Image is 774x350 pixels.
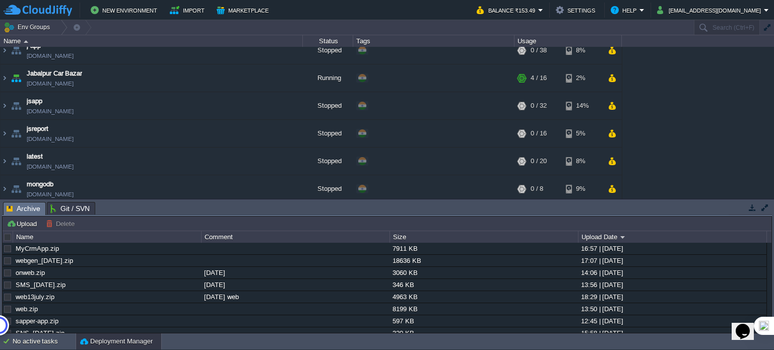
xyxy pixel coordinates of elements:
a: MyCrmApp.zip [16,245,59,252]
div: 0 / 32 [531,92,547,119]
button: Env Groups [4,20,53,34]
div: 346 KB [390,279,577,291]
a: [DOMAIN_NAME] [27,51,74,61]
iframe: chat widget [732,310,764,340]
div: 8% [566,37,599,64]
img: AMDAwAAAACH5BAEAAAAALAAAAAABAAEAAAICRAEAOw== [1,64,9,92]
img: AMDAwAAAACH5BAEAAAAALAAAAAABAAEAAAICRAEAOw== [9,175,23,202]
div: 9% [566,175,599,202]
button: Delete [46,219,78,228]
div: 14% [566,92,599,119]
div: Name [14,231,201,243]
span: [DOMAIN_NAME] [27,189,74,199]
div: 5% [566,120,599,147]
div: 0 / 16 [531,120,547,147]
div: 17:07 | [DATE] [578,255,766,266]
div: 12:45 | [DATE] [578,315,766,327]
div: 18636 KB [390,255,577,266]
a: web.zip [16,305,38,313]
a: [DOMAIN_NAME] [27,162,74,172]
a: latest [27,152,43,162]
img: AMDAwAAAACH5BAEAAAAALAAAAAABAAEAAAICRAEAOw== [9,92,23,119]
div: 16:57 | [DATE] [578,243,766,254]
div: No active tasks [13,333,76,349]
span: Git / SVN [50,202,90,215]
div: 18:29 | [DATE] [578,291,766,303]
img: AMDAwAAAACH5BAEAAAAALAAAAAABAAEAAAICRAEAOw== [9,148,23,175]
a: [DOMAIN_NAME] [27,79,74,89]
div: 13:56 | [DATE] [578,279,766,291]
img: AMDAwAAAACH5BAEAAAAALAAAAAABAAEAAAICRAEAOw== [1,175,9,202]
div: Running [303,64,353,92]
div: Status [303,35,353,47]
div: Stopped [303,175,353,202]
div: Comment [202,231,390,243]
div: Upload Date [579,231,766,243]
div: Stopped [303,37,353,64]
div: 13:50 | [DATE] [578,303,766,315]
button: Import [170,4,208,16]
div: Name [1,35,302,47]
a: jsapp [27,96,42,106]
div: 4 / 16 [531,64,547,92]
div: [DATE] [202,267,389,278]
a: Jabalpur Car Bazar [27,68,82,79]
a: web13july.zip [16,293,54,301]
button: [EMAIL_ADDRESS][DOMAIN_NAME] [657,4,764,16]
div: Stopped [303,120,353,147]
button: Marketplace [217,4,272,16]
a: sapper-app.zip [16,317,58,325]
a: [DOMAIN_NAME] [27,134,74,144]
div: 597 KB [390,315,577,327]
img: AMDAwAAAACH5BAEAAAAALAAAAAABAAEAAAICRAEAOw== [1,148,9,175]
div: 3060 KB [390,267,577,278]
div: 4963 KB [390,291,577,303]
div: Size [391,231,578,243]
div: 8% [566,148,599,175]
button: Upload [7,219,40,228]
div: Usage [515,35,621,47]
a: jsreport [27,124,48,134]
img: AMDAwAAAACH5BAEAAAAALAAAAAABAAEAAAICRAEAOw== [24,40,28,43]
img: AMDAwAAAACH5BAEAAAAALAAAAAABAAEAAAICRAEAOw== [1,37,9,64]
img: AMDAwAAAACH5BAEAAAAALAAAAAABAAEAAAICRAEAOw== [1,120,9,147]
div: 15:58 | [DATE] [578,327,766,339]
a: SMS_[DATE].zip [16,281,66,289]
div: 320 KB [390,327,577,339]
a: onweb.zip [16,269,45,276]
div: [DATE] [202,279,389,291]
div: 2% [566,64,599,92]
div: 14:06 | [DATE] [578,267,766,278]
a: [DOMAIN_NAME] [27,106,74,116]
div: 8199 KB [390,303,577,315]
img: AMDAwAAAACH5BAEAAAAALAAAAAABAAEAAAICRAEAOw== [9,37,23,64]
img: CloudJiffy [4,4,72,17]
a: webgen_[DATE].zip [16,257,73,264]
button: Settings [556,4,598,16]
div: 0 / 38 [531,37,547,64]
span: Archive [7,202,40,215]
div: 7911 KB [390,243,577,254]
div: 0 / 20 [531,148,547,175]
div: Stopped [303,92,353,119]
button: Balance ₹153.49 [477,4,538,16]
div: 0 / 8 [531,175,543,202]
img: AMDAwAAAACH5BAEAAAAALAAAAAABAAEAAAICRAEAOw== [1,92,9,119]
div: Tags [354,35,514,47]
button: Help [611,4,639,16]
button: New Environment [91,4,160,16]
div: [DATE] web [202,291,389,303]
div: Stopped [303,148,353,175]
a: SNS_[DATE].zip [16,329,64,337]
button: Deployment Manager [80,336,153,346]
a: mongodb [27,179,53,189]
img: AMDAwAAAACH5BAEAAAAALAAAAAABAAEAAAICRAEAOw== [9,64,23,92]
img: AMDAwAAAACH5BAEAAAAALAAAAAABAAEAAAICRAEAOw== [9,120,23,147]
